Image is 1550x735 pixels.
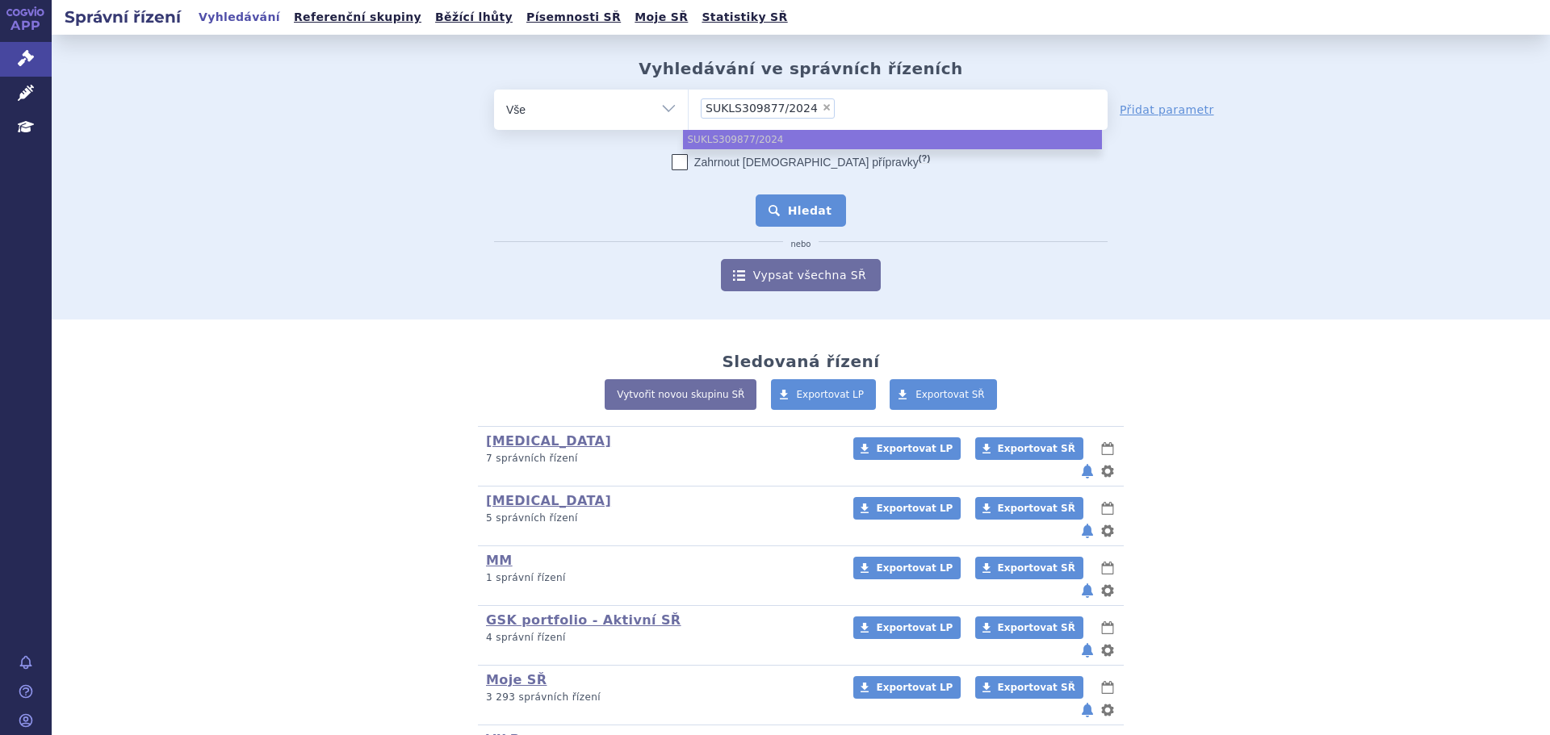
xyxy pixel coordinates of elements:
[430,6,517,28] a: Běžící lhůty
[722,352,879,371] h2: Sledovaná řízení
[486,612,681,628] a: GSK portfolio - Aktivní SŘ
[915,389,985,400] span: Exportovat SŘ
[998,622,1075,633] span: Exportovat SŘ
[876,682,953,693] span: Exportovat LP
[998,682,1075,693] span: Exportovat SŘ
[853,676,961,699] a: Exportovat LP
[853,557,961,579] a: Exportovat LP
[1079,461,1095,481] button: notifikace
[1079,700,1095,720] button: notifikace
[890,379,997,410] a: Exportovat SŘ
[1100,700,1116,720] button: nastavení
[1100,678,1116,697] button: lhůty
[876,622,953,633] span: Exportovat LP
[975,676,1083,699] a: Exportovat SŘ
[486,631,832,645] p: 4 správní řízení
[486,493,611,508] a: [MEDICAL_DATA]
[1120,102,1214,118] a: Přidat parametr
[1079,641,1095,660] button: notifikace
[1100,439,1116,458] button: lhůty
[975,437,1083,460] a: Exportovat SŘ
[919,153,930,164] abbr: (?)
[486,672,547,687] a: Moje SŘ
[1100,581,1116,600] button: nastavení
[756,194,847,227] button: Hledat
[522,6,626,28] a: Písemnosti SŘ
[697,6,792,28] a: Statistiky SŘ
[721,259,881,291] a: Vypsat všechna SŘ
[975,497,1083,520] a: Exportovat SŘ
[486,571,832,585] p: 1 správní řízení
[486,452,832,466] p: 7 správních řízení
[1100,461,1116,481] button: nastavení
[822,102,832,112] span: ×
[975,557,1083,579] a: Exportovat SŘ
[853,437,961,460] a: Exportovat LP
[639,59,963,78] h2: Vyhledávání ve správních řízeních
[1100,558,1116,578] button: lhůty
[876,503,953,514] span: Exportovat LP
[486,553,513,568] a: MM
[998,503,1075,514] span: Exportovat SŘ
[1079,581,1095,600] button: notifikace
[1079,521,1095,541] button: notifikace
[630,6,693,28] a: Moje SŘ
[853,616,961,639] a: Exportovat LP
[605,379,756,410] a: Vytvořit novou skupinu SŘ
[797,389,865,400] span: Exportovat LP
[783,240,819,249] i: nebo
[876,443,953,454] span: Exportovat LP
[194,6,285,28] a: Vyhledávání
[706,102,818,114] span: SUKLS309877/2024
[1100,618,1116,637] button: lhůty
[1100,521,1116,541] button: nastavení
[486,433,611,449] a: [MEDICAL_DATA]
[876,562,953,574] span: Exportovat LP
[975,616,1083,639] a: Exportovat SŘ
[1100,499,1116,518] button: lhůty
[840,98,848,118] input: SUKLS309877/2024
[486,691,832,704] p: 3 293 správních řízení
[289,6,426,28] a: Referenční skupiny
[771,379,877,410] a: Exportovat LP
[52,6,194,28] h2: Správní řízení
[853,497,961,520] a: Exportovat LP
[486,512,832,525] p: 5 správních řízení
[998,443,1075,454] span: Exportovat SŘ
[672,154,930,170] label: Zahrnout [DEMOGRAPHIC_DATA] přípravky
[1100,641,1116,660] button: nastavení
[998,562,1075,574] span: Exportovat SŘ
